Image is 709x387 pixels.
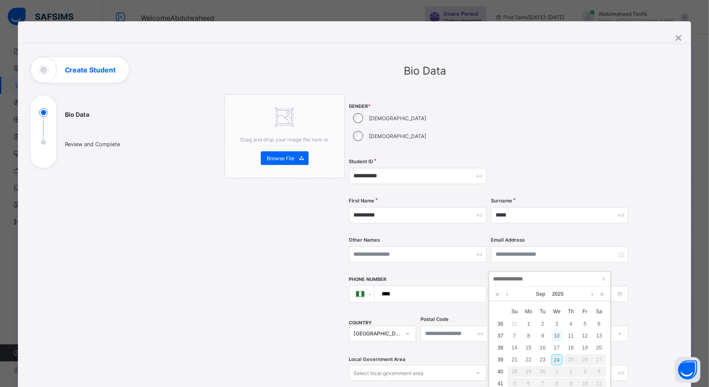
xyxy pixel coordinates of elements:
[522,366,536,377] div: 29
[493,287,502,301] a: Last year (Control + left)
[508,366,522,378] td: September 28, 2025
[509,330,520,341] div: 7
[549,287,567,301] a: 2025
[550,366,564,378] td: October 1, 2025
[522,308,536,315] span: Mo
[580,318,591,329] div: 5
[537,342,549,353] div: 16
[592,342,606,354] td: September 20, 2025
[566,330,577,341] div: 11
[349,198,375,204] label: First Name
[522,318,536,330] td: September 1, 2025
[592,305,606,318] th: Sat
[594,318,605,329] div: 6
[523,342,534,353] div: 15
[491,198,512,204] label: Surname
[536,318,550,330] td: September 2, 2025
[493,318,508,330] td: 36
[536,366,550,377] div: 30
[594,342,605,353] div: 20
[589,287,595,301] a: Next month (PageDown)
[349,159,373,165] label: Student ID
[420,316,449,322] label: Postal Code
[564,354,578,365] div: 25
[508,308,522,315] span: Su
[592,318,606,330] td: September 6, 2025
[508,366,522,377] div: 28
[509,318,520,329] div: 31
[580,342,591,353] div: 19
[578,308,592,315] span: Fr
[369,133,426,139] label: [DEMOGRAPHIC_DATA]
[241,136,329,143] span: Drag and drop your image file here or
[551,318,563,329] div: 3
[537,354,549,365] div: 23
[509,342,520,353] div: 14
[523,330,534,341] div: 8
[564,366,578,377] div: 2
[493,366,508,378] td: 40
[522,330,536,342] td: September 8, 2025
[536,305,550,318] th: Tue
[354,331,401,337] div: [GEOGRAPHIC_DATA]
[522,342,536,354] td: September 15, 2025
[225,94,345,178] div: Drag and drop your image file here orBrowse File
[550,318,564,330] td: September 3, 2025
[578,305,592,318] th: Fri
[551,330,563,341] div: 10
[533,287,549,301] a: Sep
[508,354,522,366] td: September 21, 2025
[349,277,387,282] label: Phone Number
[493,354,508,366] td: 39
[508,305,522,318] th: Sun
[566,318,577,329] div: 4
[508,318,522,330] td: August 31, 2025
[404,64,446,77] span: Bio Data
[491,237,525,243] label: Email Address
[578,354,592,366] td: September 26, 2025
[674,30,683,44] div: ×
[578,366,592,377] div: 3
[550,305,564,318] th: Wed
[564,330,578,342] td: September 11, 2025
[508,330,522,342] td: September 7, 2025
[550,342,564,354] td: September 17, 2025
[580,330,591,341] div: 12
[592,366,606,378] td: October 4, 2025
[578,330,592,342] td: September 12, 2025
[536,342,550,354] td: September 16, 2025
[564,318,578,330] td: September 4, 2025
[550,308,564,315] span: We
[65,66,116,73] h1: Create Student
[564,308,578,315] span: Th
[592,366,606,377] div: 4
[522,366,536,378] td: September 29, 2025
[594,330,605,341] div: 13
[550,366,564,377] div: 1
[578,342,592,354] td: September 19, 2025
[592,354,606,365] div: 27
[566,342,577,353] div: 18
[349,237,380,243] label: Other Names
[493,342,508,354] td: 38
[578,366,592,378] td: October 3, 2025
[564,354,578,366] td: September 25, 2025
[592,354,606,366] td: September 27, 2025
[522,305,536,318] th: Mon
[522,354,536,366] td: September 22, 2025
[675,357,700,383] button: Open asap
[564,342,578,354] td: September 18, 2025
[550,330,564,342] td: September 10, 2025
[523,354,534,365] div: 22
[349,356,406,362] span: Local Government Area
[536,330,550,342] td: September 9, 2025
[551,354,563,365] div: 24
[536,308,550,315] span: Tu
[598,287,606,301] a: Next year (Control + right)
[564,305,578,318] th: Thu
[578,354,592,365] div: 26
[267,155,295,162] span: Browse File
[551,342,563,353] div: 17
[592,308,606,315] span: Sa
[537,318,549,329] div: 2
